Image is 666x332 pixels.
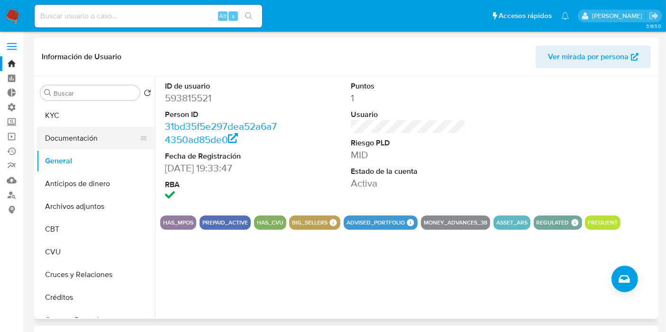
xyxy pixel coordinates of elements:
button: General [36,150,155,172]
button: Cruces y Relaciones [36,263,155,286]
dt: Person ID [165,109,280,120]
button: CBT [36,218,155,241]
dd: 1 [351,91,465,105]
span: Alt [219,11,227,20]
dd: Activa [351,177,465,190]
dt: Riesgo PLD [351,138,465,148]
dt: ID de usuario [165,81,280,91]
h1: Información de Usuario [42,52,121,62]
button: Créditos [36,286,155,309]
span: Ver mirada por persona [548,45,629,68]
button: Documentación [36,127,147,150]
button: Buscar [44,89,52,97]
input: Buscar [54,89,136,98]
span: Accesos rápidos [499,11,552,21]
dt: Estado de la cuenta [351,166,465,177]
button: Cuentas Bancarias [36,309,155,332]
button: KYC [36,104,155,127]
button: Archivos adjuntos [36,195,155,218]
button: search-icon [239,9,258,23]
a: Notificaciones [561,12,569,20]
a: Salir [649,11,659,21]
button: Volver al orden por defecto [144,89,151,99]
a: 31bd35f5e297dea52a6a74350ad85de0 [165,119,277,146]
button: Anticipos de dinero [36,172,155,195]
span: s [232,11,235,20]
dd: [DATE] 19:33:47 [165,162,280,175]
dt: Usuario [351,109,465,120]
dd: MID [351,148,465,162]
button: CVU [36,241,155,263]
dd: 593815521 [165,91,280,105]
dt: Fecha de Registración [165,151,280,162]
input: Buscar usuario o caso... [35,10,262,22]
dt: Puntos [351,81,465,91]
dt: RBA [165,179,280,190]
button: Ver mirada por persona [536,45,651,68]
p: ludmila.lanatti@mercadolibre.com [592,11,646,20]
